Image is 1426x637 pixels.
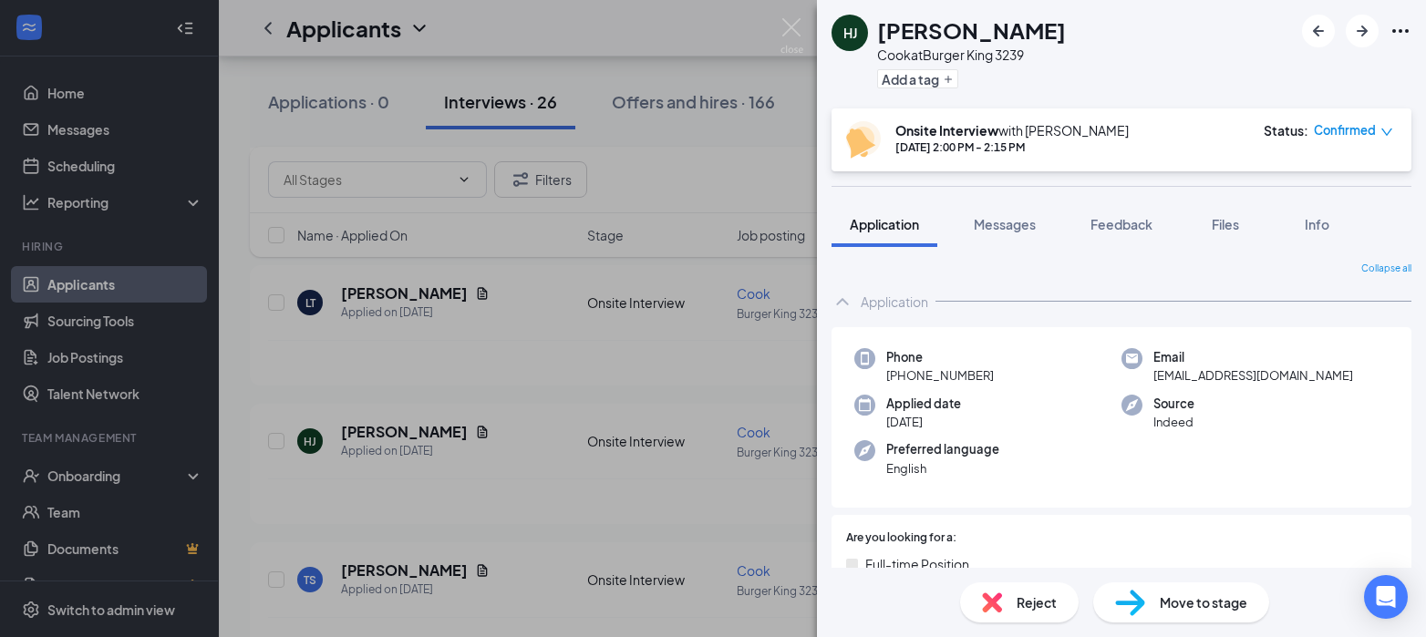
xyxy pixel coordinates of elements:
[1307,20,1329,42] svg: ArrowLeftNew
[886,459,999,478] span: English
[943,74,954,85] svg: Plus
[886,348,994,366] span: Phone
[974,216,1036,232] span: Messages
[1305,216,1329,232] span: Info
[1017,592,1057,612] span: Reject
[877,46,1066,64] div: Cook at Burger King 3239
[1390,20,1411,42] svg: Ellipses
[1153,413,1194,431] span: Indeed
[1364,575,1408,619] div: Open Intercom Messenger
[886,413,961,431] span: [DATE]
[877,69,958,88] button: PlusAdd a tag
[1153,348,1353,366] span: Email
[1264,121,1308,139] div: Status :
[832,291,853,313] svg: ChevronUp
[1380,126,1393,139] span: down
[886,440,999,458] span: Preferred language
[1090,216,1152,232] span: Feedback
[1153,366,1353,385] span: [EMAIL_ADDRESS][DOMAIN_NAME]
[865,554,969,574] span: Full-time Position
[1314,121,1376,139] span: Confirmed
[895,122,998,139] b: Onsite Interview
[1346,15,1379,47] button: ArrowRight
[1212,216,1239,232] span: Files
[895,121,1129,139] div: with [PERSON_NAME]
[1361,262,1411,276] span: Collapse all
[846,529,956,547] span: Are you looking for a:
[843,24,857,42] div: HJ
[1351,20,1373,42] svg: ArrowRight
[895,139,1129,155] div: [DATE] 2:00 PM - 2:15 PM
[1302,15,1335,47] button: ArrowLeftNew
[850,216,919,232] span: Application
[1153,395,1194,413] span: Source
[877,15,1066,46] h1: [PERSON_NAME]
[861,293,928,311] div: Application
[886,395,961,413] span: Applied date
[886,366,994,385] span: [PHONE_NUMBER]
[1160,592,1247,612] span: Move to stage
